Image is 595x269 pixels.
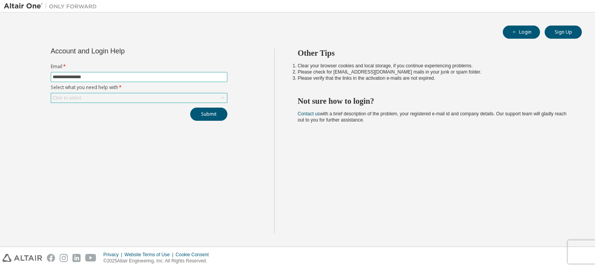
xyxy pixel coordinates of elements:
[47,254,55,262] img: facebook.svg
[298,69,568,75] li: Please check for [EMAIL_ADDRESS][DOMAIN_NAME] mails in your junk or spam folder.
[124,252,175,258] div: Website Terms of Use
[51,63,227,70] label: Email
[503,26,540,39] button: Login
[60,254,68,262] img: instagram.svg
[298,48,568,58] h2: Other Tips
[72,254,81,262] img: linkedin.svg
[103,258,213,264] p: © 2025 Altair Engineering, Inc. All Rights Reserved.
[51,48,192,54] div: Account and Login Help
[298,96,568,106] h2: Not sure how to login?
[51,93,227,103] div: Click to select
[298,63,568,69] li: Clear your browser cookies and local storage, if you continue experiencing problems.
[53,95,81,101] div: Click to select
[298,111,320,117] a: Contact us
[2,254,42,262] img: altair_logo.svg
[298,111,567,123] span: with a brief description of the problem, your registered e-mail id and company details. Our suppo...
[175,252,213,258] div: Cookie Consent
[85,254,96,262] img: youtube.svg
[51,84,227,91] label: Select what you need help with
[190,108,227,121] button: Submit
[4,2,101,10] img: Altair One
[103,252,124,258] div: Privacy
[545,26,582,39] button: Sign Up
[298,75,568,81] li: Please verify that the links in the activation e-mails are not expired.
